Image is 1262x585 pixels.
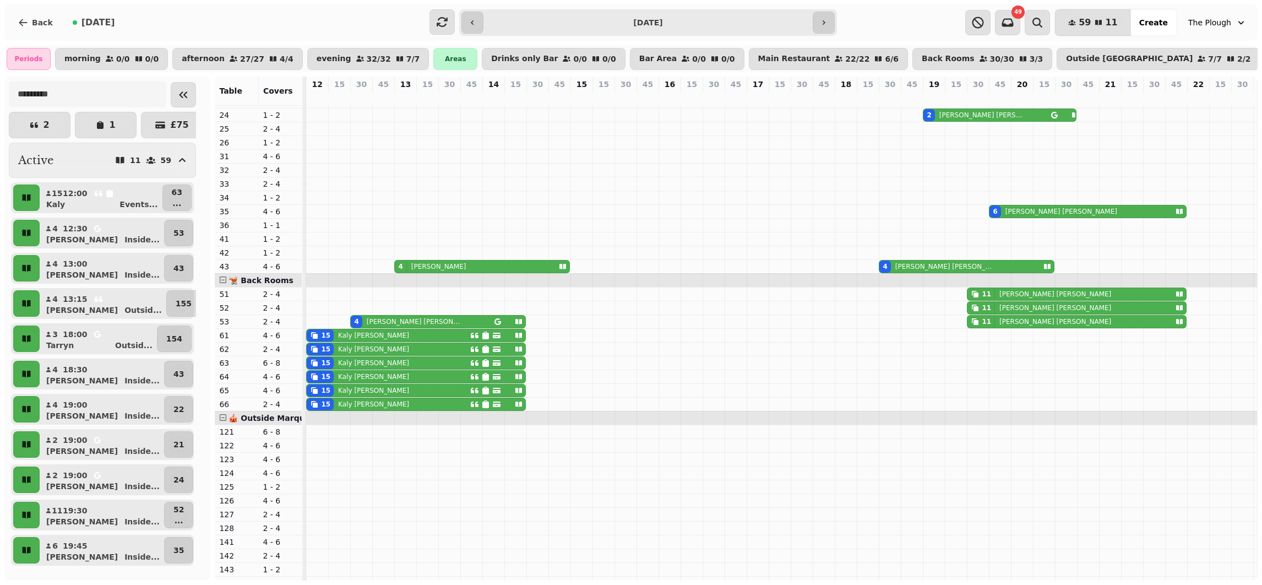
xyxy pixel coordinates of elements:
[643,79,653,90] p: 45
[63,435,88,446] p: 19:00
[42,326,155,352] button: 318:00TarrynOutsid...
[52,294,58,305] p: 4
[990,55,1014,63] p: 30 / 30
[263,385,297,396] p: 4 - 6
[46,446,118,457] p: [PERSON_NAME]
[1030,55,1043,63] p: 3 / 3
[63,258,88,269] p: 13:00
[1062,92,1070,103] p: 0
[797,79,807,90] p: 30
[52,540,58,551] p: 6
[321,386,330,395] div: 15
[124,446,160,457] p: Inside ...
[731,79,741,90] p: 45
[240,55,264,63] p: 27 / 27
[52,435,58,446] p: 2
[219,399,254,410] p: 66
[173,439,184,450] p: 21
[46,199,65,210] p: Kaly
[423,92,432,103] p: 4
[749,48,908,70] button: Main Restaurant22/226/6
[219,234,254,245] p: 41
[164,220,193,246] button: 53
[46,305,118,316] p: [PERSON_NAME]
[164,467,193,493] button: 24
[46,269,118,280] p: [PERSON_NAME]
[797,92,806,103] p: 0
[46,410,118,421] p: [PERSON_NAME]
[1105,79,1116,90] p: 21
[124,551,160,562] p: Inside ...
[263,289,297,300] p: 2 - 4
[599,79,609,90] p: 15
[1238,92,1247,103] p: 0
[166,333,182,344] p: 154
[367,317,463,326] p: [PERSON_NAME] [PERSON_NAME]
[307,48,429,70] button: evening32/327/7
[173,515,184,526] p: ...
[46,340,74,351] p: Tarryn
[46,375,118,386] p: [PERSON_NAME]
[841,79,851,90] p: 18
[219,440,254,451] p: 122
[263,426,297,437] p: 6 - 8
[1216,92,1225,103] p: 0
[885,55,899,63] p: 6 / 6
[313,92,322,103] p: 15
[819,79,829,90] p: 45
[263,206,297,217] p: 4 - 6
[993,207,997,216] div: 6
[263,234,297,245] p: 1 - 2
[758,55,830,63] p: Main Restaurant
[219,371,254,382] p: 64
[280,55,293,63] p: 4 / 4
[219,137,254,148] p: 26
[602,55,616,63] p: 0 / 0
[219,344,254,355] p: 62
[263,178,297,189] p: 2 - 4
[42,361,162,387] button: 418:30[PERSON_NAME]Inside...
[338,359,409,367] p: Kaly [PERSON_NAME]
[75,112,137,138] button: 1
[263,110,297,121] p: 1 - 2
[173,404,184,415] p: 22
[164,361,193,387] button: 43
[982,290,991,299] div: 11
[1039,79,1049,90] p: 15
[665,92,674,103] p: 0
[338,386,409,395] p: Kaly [PERSON_NAME]
[1149,79,1160,90] p: 30
[63,223,88,234] p: 12:30
[124,410,160,421] p: Inside ...
[52,188,58,199] p: 15
[219,123,254,134] p: 25
[912,48,1052,70] button: Back Rooms30/303/3
[907,92,916,103] p: 0
[356,79,367,90] p: 30
[219,178,254,189] p: 33
[42,290,164,317] button: 413:15[PERSON_NAME]Outsid...
[533,92,542,103] p: 0
[229,276,293,285] span: 🫕 Back Rooms
[124,234,160,245] p: Inside ...
[721,55,735,63] p: 0 / 0
[263,302,297,313] p: 2 - 4
[367,55,391,63] p: 32 / 32
[42,467,162,493] button: 219:00[PERSON_NAME]Inside...
[444,79,455,90] p: 30
[173,474,184,485] p: 24
[982,304,991,312] div: 11
[885,92,894,103] p: 4
[687,92,696,103] p: 0
[263,371,297,382] p: 4 - 6
[42,431,162,458] button: 219:00[PERSON_NAME]Inside...
[576,79,587,90] p: 15
[263,399,297,410] p: 2 - 4
[219,330,254,341] p: 61
[338,345,409,354] p: Kaly [PERSON_NAME]
[173,263,184,274] p: 43
[1061,79,1071,90] p: 30
[929,92,938,103] p: 8
[124,375,160,386] p: Inside ...
[263,261,297,272] p: 4 - 6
